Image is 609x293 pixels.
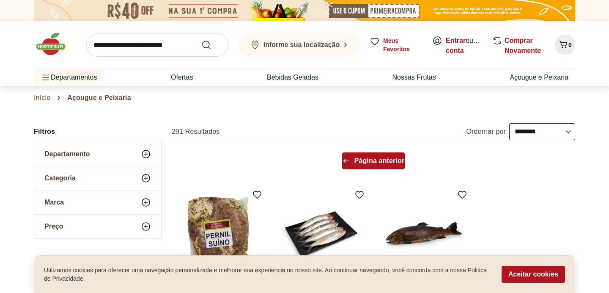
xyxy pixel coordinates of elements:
[34,166,161,190] button: Categoria
[44,198,64,207] span: Marca
[44,150,90,158] span: Departamento
[466,127,506,136] label: Ordernar por
[44,222,63,231] span: Preço
[446,37,466,44] a: Entrar
[281,193,361,274] img: Sardinha Inteira Fresca Unidade
[383,36,422,53] span: Meus Favoritos
[343,158,349,164] svg: Arrow Left icon
[384,193,464,274] img: Truta Unidade
[342,152,405,173] a: Página anterior
[34,215,161,238] button: Preço
[510,72,568,83] a: Açougue e Peixaria
[34,123,162,140] h2: Filtros
[41,67,51,88] button: Menu
[354,158,405,164] span: Página anterior
[568,41,572,48] span: 0
[34,142,161,166] button: Departamento
[267,72,318,83] a: Bebidas Geladas
[44,266,491,283] p: Utilizamos cookies para oferecer uma navegação personalizada e melhorar sua experiencia no nosso ...
[171,72,193,83] a: Ofertas
[34,31,76,57] img: Hortifruti
[34,191,161,214] button: Marca
[172,127,219,136] h2: 291 Resultados
[392,72,436,83] a: Nossas Frutas
[502,266,565,283] button: Aceitar cookies
[178,193,259,274] img: Pernil Suíno sem Osso Temperado Unidade
[555,35,575,55] button: Carrinho
[201,40,222,50] button: Submit Search
[263,41,340,48] b: Informe sua localização
[446,36,483,56] span: ou
[44,174,76,182] span: Categoria
[41,67,97,88] span: Departamentos
[34,94,50,102] a: Início
[86,33,228,57] input: search
[370,36,422,53] a: Meus Favoritos
[239,33,359,57] button: Informe sua localização
[505,37,541,54] a: Comprar Novamente
[67,94,131,102] span: Açougue e Peixaria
